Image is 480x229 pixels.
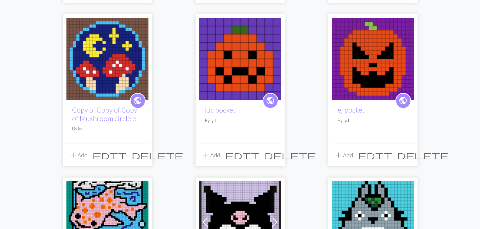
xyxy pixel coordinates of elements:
img: Mushroom circle [66,18,148,100]
span: add [202,150,210,160]
a: luc pocket [205,106,236,114]
p: By lyd [338,117,408,124]
a: public [263,93,278,109]
button: Delete [129,148,186,162]
span: add [69,150,77,160]
span: delete [264,150,316,160]
button: Add [332,148,355,162]
span: edit [225,150,259,160]
img: ej pocket [332,18,414,100]
p: By lyd [205,117,276,124]
button: Edit [223,148,262,162]
button: Delete [395,148,451,162]
a: luc pocket [199,55,281,61]
i: Edit [225,151,259,159]
img: luc pocket [199,18,281,100]
i: public [399,94,408,108]
span: public [133,95,142,106]
span: add [334,150,343,160]
button: Edit [90,148,129,162]
a: totoro [332,218,414,225]
a: public [130,93,146,109]
span: delete [397,150,449,160]
span: edit [358,150,392,160]
a: public [395,93,411,109]
a: Mushroom circle [66,55,148,61]
a: ej pocket [338,106,365,114]
i: Edit [358,151,392,159]
i: public [133,94,142,108]
i: public [266,94,275,108]
a: Copy of Copy of Copy of Mushroom circle e [72,106,137,122]
button: Delete [262,148,318,162]
button: Edit [355,148,395,162]
span: public [399,95,408,106]
p: By lyd [72,125,143,132]
button: Add [66,148,90,162]
a: ej pocket [332,55,414,61]
span: edit [92,150,127,160]
span: public [266,95,275,106]
button: Add [199,148,223,162]
a: sanrio [199,218,281,225]
a: ocean.jpg [66,218,148,225]
span: delete [132,150,183,160]
i: Edit [92,151,127,159]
